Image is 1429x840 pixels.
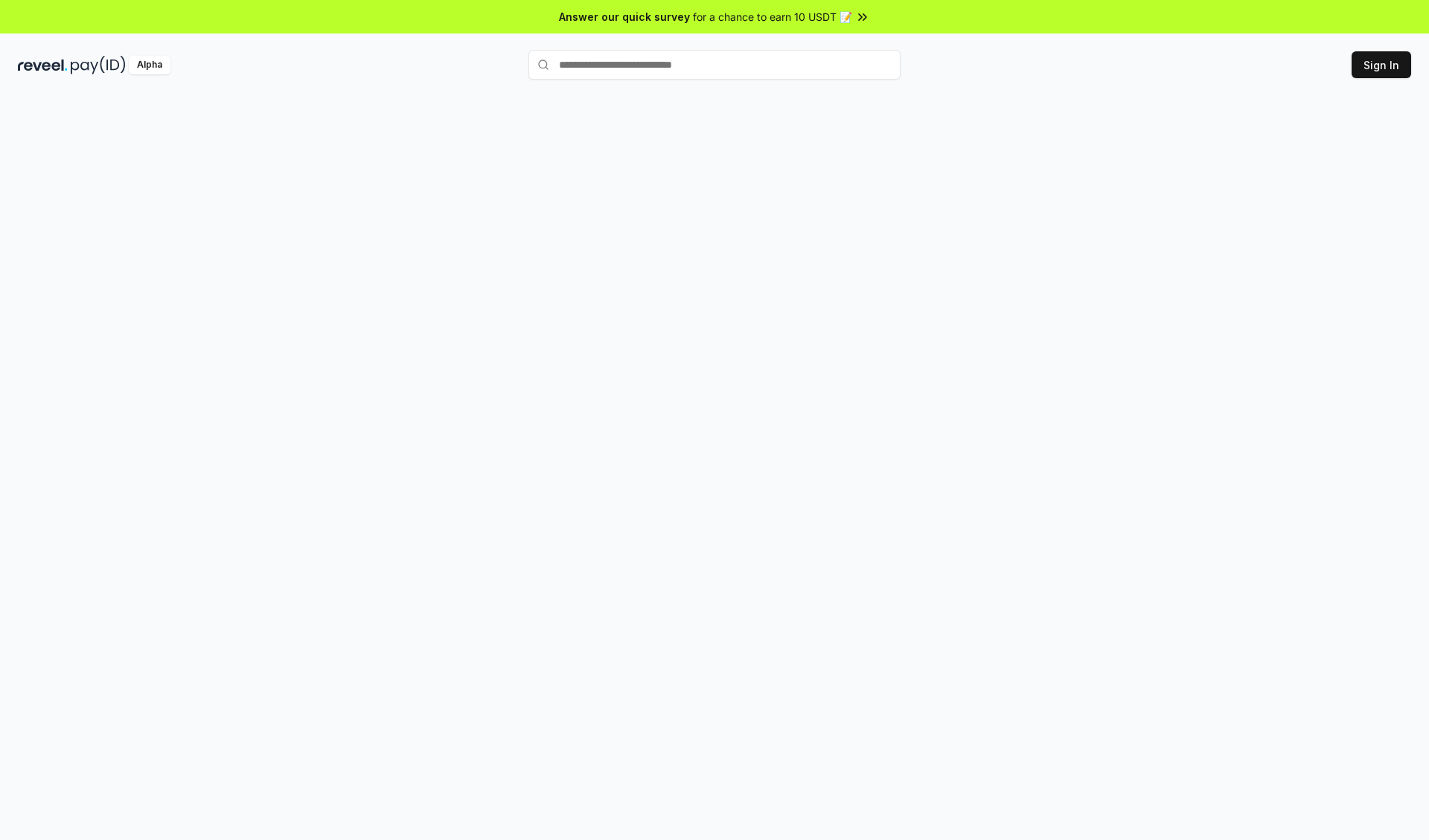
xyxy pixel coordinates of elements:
img: reveel_dark [18,56,68,74]
span: Answer our quick survey [559,9,690,25]
button: Sign In [1352,51,1411,78]
div: Alpha [129,56,170,74]
img: pay_id [71,56,126,74]
span: for a chance to earn 10 USDT 📝 [693,9,852,25]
